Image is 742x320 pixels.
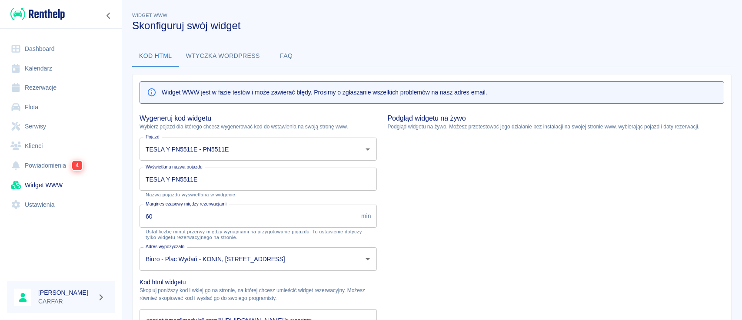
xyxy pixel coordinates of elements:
[387,114,724,123] h5: Podgląd widgetu na żywo
[140,123,377,131] p: Wybierz pojazd dla którego chcesz wygenerować kod do wstawienia na swoją stronę www.
[162,88,487,97] p: Widget WWW jest w fazie testów i może zawierać błędy. Prosimy o zgłaszanie wszelkich problemów na...
[179,46,267,67] button: Wtyczka wordpress
[140,114,377,123] h5: Wygeneruj kod widgetu
[146,243,186,250] label: Adres wypożyczalni
[7,155,115,175] a: Powiadomienia4
[7,59,115,78] a: Kalendarz
[7,39,115,59] a: Dashboard
[7,78,115,98] a: Rezerwacje
[362,143,374,155] button: Otwórz
[7,195,115,215] a: Ustawienia
[140,286,377,302] p: Skopiuj poniższy kod i wklej go na stronie, na której chcesz umieścić widget rezerwacyjny. Możesz...
[362,253,374,265] button: Otwórz
[140,278,377,286] h6: Kod html widgetu
[146,201,226,207] label: Margines czasowy między rezerwacjami
[361,212,371,221] p: min
[102,10,115,21] button: Zwiń nawigację
[7,117,115,136] a: Serwisy
[132,20,732,32] h3: Skonfiguruj swój widget
[146,229,371,240] p: Ustal liczbę minut przerwy między wynajmami na przygotowanie pojazdu. To ustawienie dotyczy tylko...
[7,7,65,21] a: Renthelp logo
[7,136,115,156] a: Klienci
[38,288,94,297] h6: [PERSON_NAME]
[7,175,115,195] a: Widget WWW
[146,192,371,198] p: Nazwa pojazdu wyświetlana w widgecie.
[387,123,724,131] p: Podgląd widgetu na żywo. Możesz przetestować jego działanie bez instalacji na swojej stronie www,...
[146,164,203,170] label: Wyświetlana nazwa pojazdu
[267,46,306,67] button: FAQ
[7,98,115,117] a: Flota
[38,297,94,306] p: CARFAR
[132,13,167,18] span: Widget WWW
[146,134,160,140] label: Pojazd
[72,161,82,171] span: 4
[10,7,65,21] img: Renthelp logo
[132,46,179,67] button: Kod html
